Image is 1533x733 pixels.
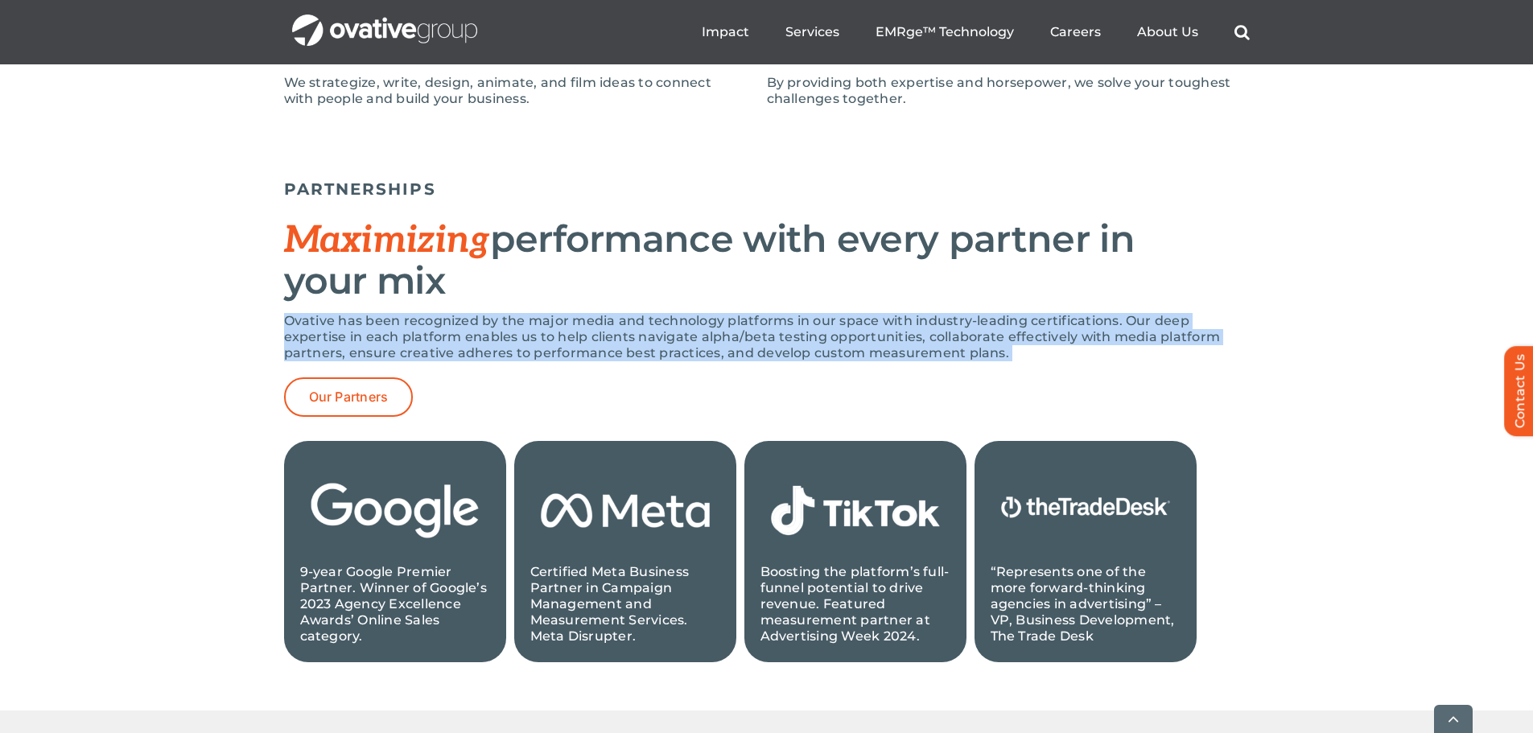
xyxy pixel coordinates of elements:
span: Our Partners [309,389,389,405]
p: By providing both expertise and horsepower, we solve your toughest challenges together. [767,75,1250,107]
a: EMRge™ Technology [876,24,1014,40]
p: Certified Meta Business Partner in Campaign Management and Measurement Services. Meta Disrupter. [530,564,720,644]
a: Services [785,24,839,40]
a: Search [1234,24,1250,40]
a: About Us [1137,24,1198,40]
p: Ovative has been recognized by the major media and technology platforms in our space with industr... [284,313,1250,361]
h5: PARTNERSHIPS [284,179,1250,199]
img: 1 [760,457,950,564]
a: OG_Full_horizontal_WHT [292,13,477,28]
p: We strategize, write, design, animate, and film ideas to connect with people and build your busin... [284,75,743,107]
img: 2 [300,457,490,564]
p: “Represents one of the more forward-thinking agencies in advertising” – VP, Business Development,... [991,564,1181,644]
img: 3 [530,457,720,564]
a: Careers [1050,24,1101,40]
a: Our Partners [284,377,414,417]
p: 9-year Google Premier Partner. Winner of Google’s 2023 Agency Excellence Awards’ Online Sales cat... [300,564,490,644]
p: Boosting the platform’s full-funnel potential to drive revenue. Featured measurement partner at A... [760,564,950,644]
img: Copy of Untitled Design (1) [991,457,1181,564]
nav: Menu [702,6,1250,58]
h2: performance with every partner in your mix [284,219,1250,301]
a: Impact [702,24,749,40]
span: Maximizing [284,218,490,263]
